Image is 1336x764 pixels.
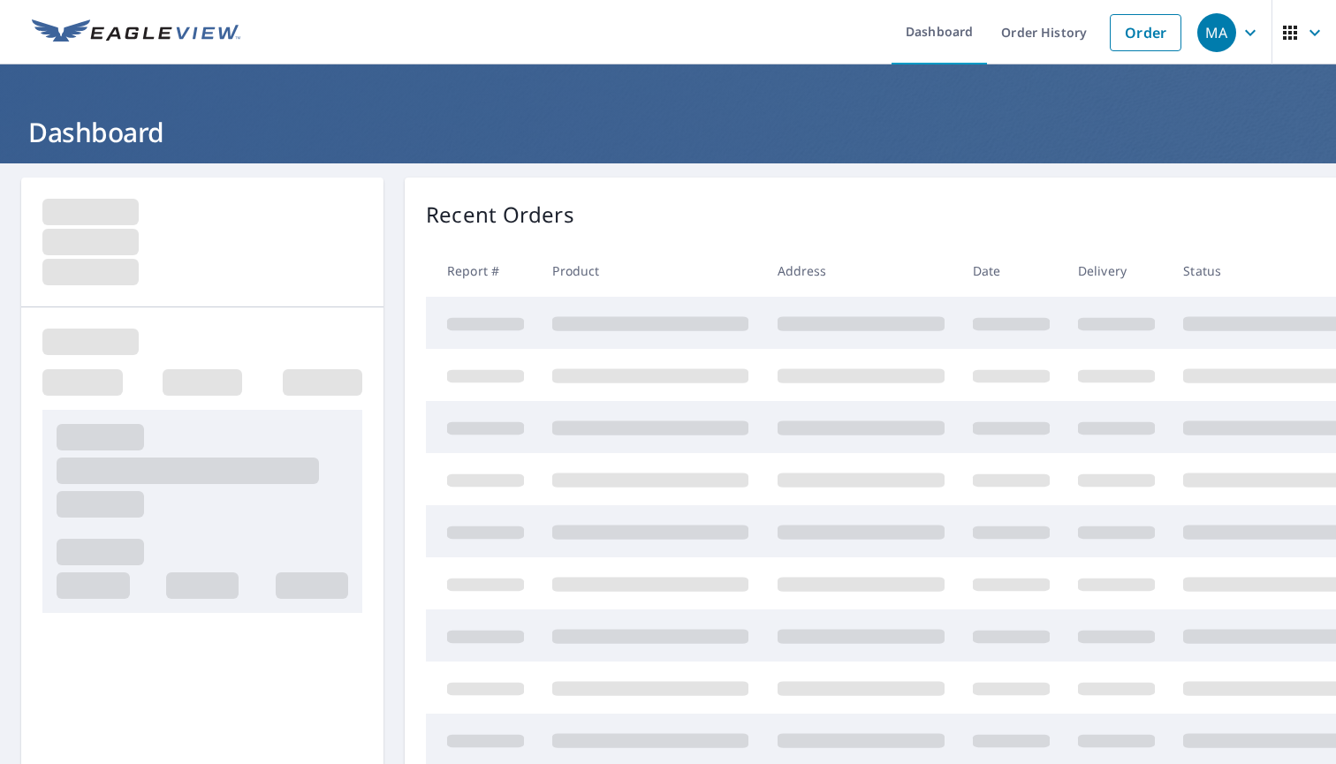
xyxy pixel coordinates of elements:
[538,245,763,297] th: Product
[426,245,538,297] th: Report #
[1064,245,1169,297] th: Delivery
[763,245,959,297] th: Address
[959,245,1064,297] th: Date
[426,199,574,231] p: Recent Orders
[32,19,240,46] img: EV Logo
[1110,14,1181,51] a: Order
[1197,13,1236,52] div: MA
[21,114,1315,150] h1: Dashboard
